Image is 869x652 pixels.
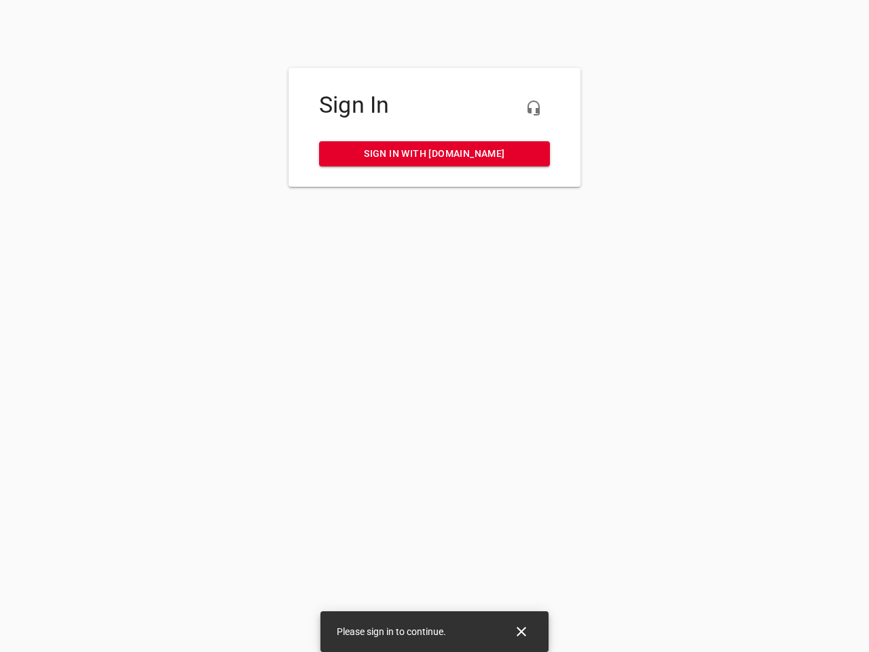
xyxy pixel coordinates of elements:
[319,92,550,119] h4: Sign In
[337,626,446,637] span: Please sign in to continue.
[330,145,539,162] span: Sign in with [DOMAIN_NAME]
[517,92,550,124] button: Live Chat
[505,615,538,648] button: Close
[319,141,550,166] a: Sign in with [DOMAIN_NAME]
